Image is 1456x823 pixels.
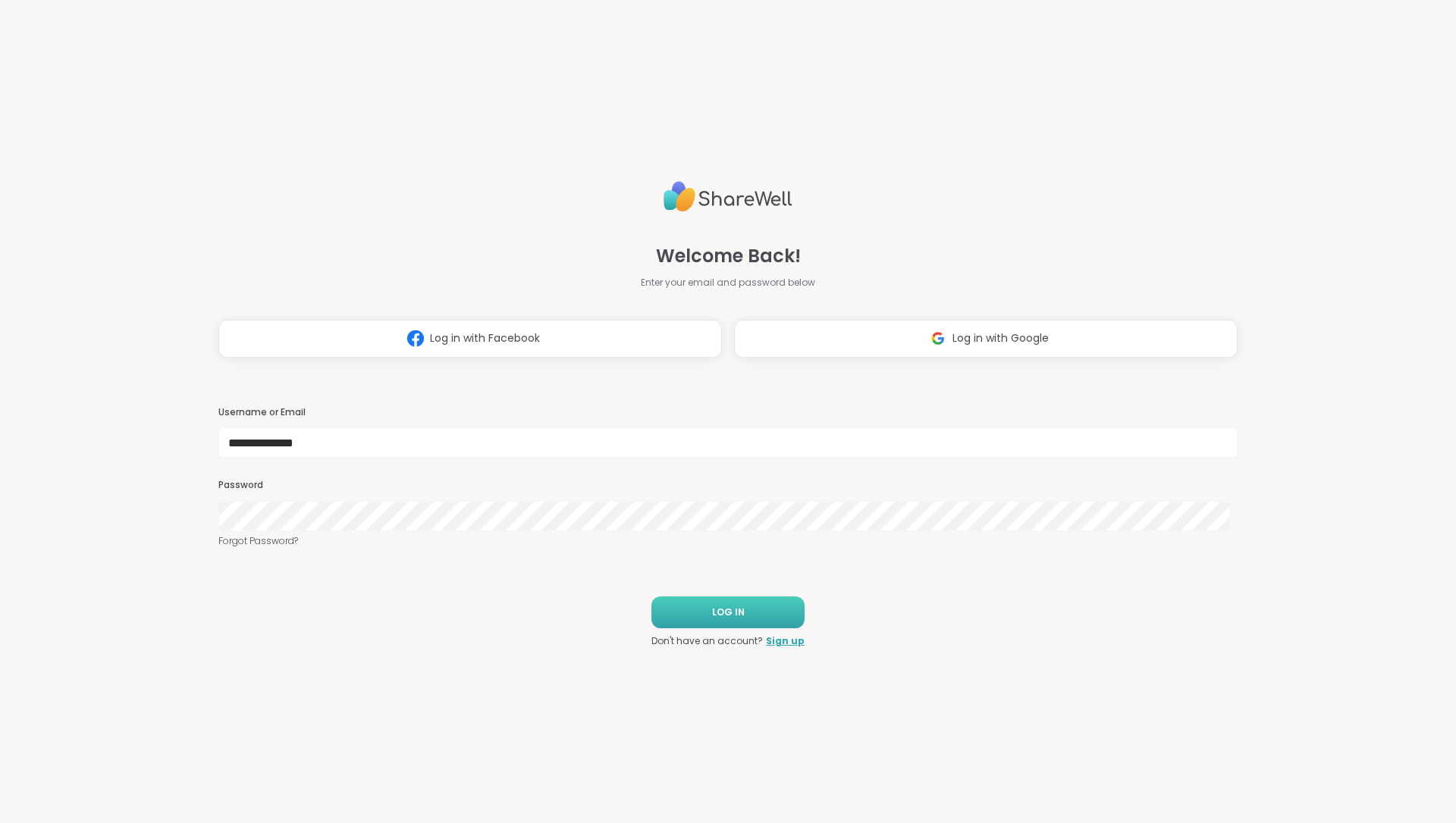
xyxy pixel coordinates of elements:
span: Welcome Back! [656,243,801,270]
h3: Username or Email [218,406,1238,419]
h3: Password [218,479,1238,492]
span: LOG IN [712,606,745,619]
span: Don't have an account? [651,634,763,648]
span: Log in with Facebook [430,330,540,346]
img: ShareWell Logo [664,175,792,218]
button: Log in with Google [734,320,1238,358]
button: Log in with Facebook [218,320,722,358]
a: Forgot Password? [218,534,1238,548]
img: ShareWell Logomark [924,324,952,352]
a: Sign up [766,634,805,648]
img: ShareWell Logomark [401,324,430,352]
button: LOG IN [651,596,805,628]
span: Enter your email and password below [641,276,815,289]
span: Log in with Google [952,330,1049,346]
